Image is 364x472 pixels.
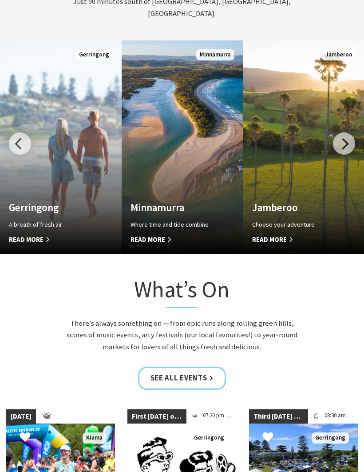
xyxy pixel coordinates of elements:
p: Choose your adventure [252,220,338,230]
p: There’s always something on — from epic runs along rolling green hills, scores of music events, a... [64,318,300,353]
p: Where time and tide combine [131,220,216,230]
span: Kiama [83,432,106,444]
span: [DATE] [6,409,36,424]
button: Click to Favourite Kiama Triathlon [11,423,40,453]
a: See all Events [138,367,226,390]
span: Jamberoo [322,49,356,60]
span: Read More [252,234,338,245]
button: Click to Favourite Gerringong Pics and Flicks [132,423,161,453]
h4: Gerringong [9,201,95,214]
h1: What’s On [64,275,300,308]
span: First [DATE] of the month [127,409,186,424]
span: Read More [131,234,216,245]
span: Gerringong [190,432,228,444]
span: Read More [9,234,95,245]
h4: Minnamurra [131,201,216,214]
span: Minnamurra [196,49,234,60]
span: Third [DATE] of the Month [249,409,309,424]
a: Custom Image Used Minnamurra Where time and tide combine Read More Minnamurra [122,40,243,254]
span: Gerringong [312,432,349,444]
button: Click to Favourite Gerringong Rotary Markets [253,423,282,453]
p: A breath of fresh air [9,220,95,230]
span: 08:30 am - 01:30 pm [320,409,358,424]
span: 07:20 pm - 09:30 pm [198,409,236,424]
h4: Jamberoo [252,201,338,214]
span: Gerringong [75,49,113,60]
